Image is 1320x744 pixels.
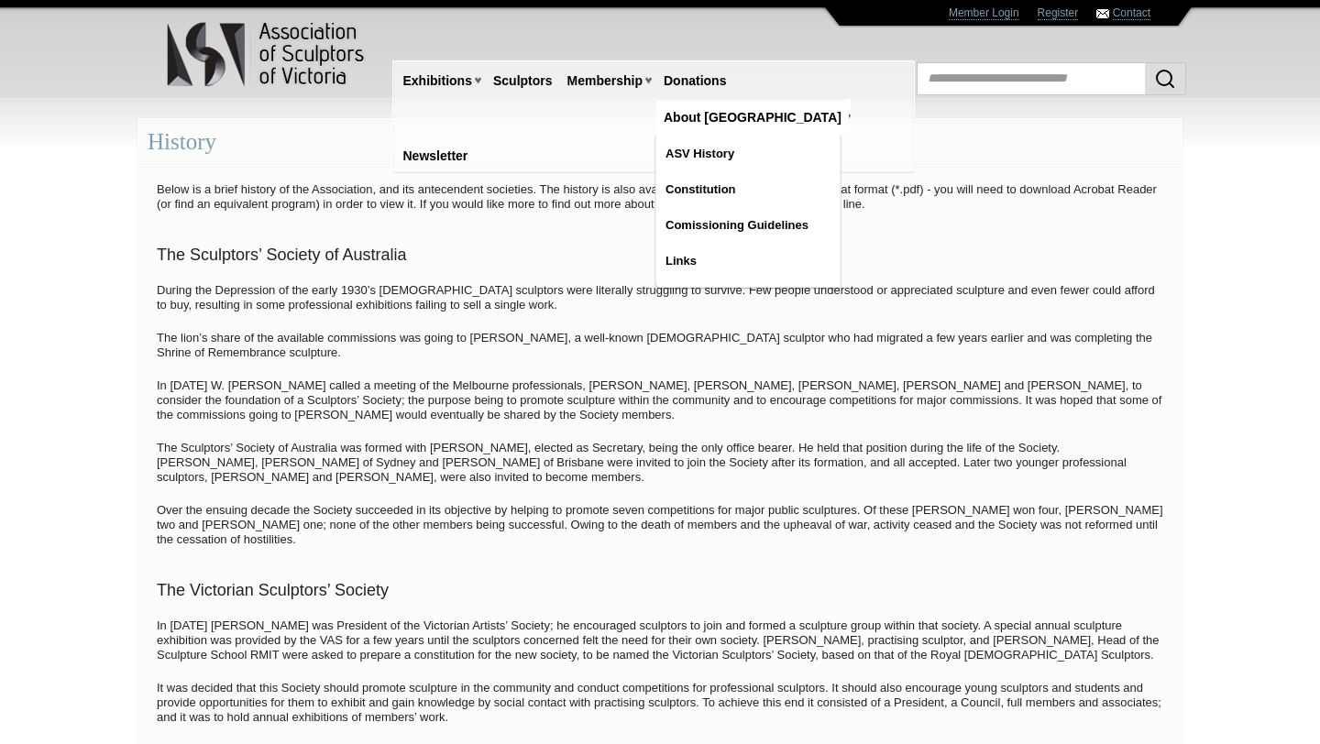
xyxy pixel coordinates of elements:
a: Member Login [949,6,1019,20]
span: The Victorian Sculptors’ Society [157,581,389,599]
p: Below is a brief history of the Association, and its antecendent societies. The history is also a... [148,178,1172,216]
img: logo.png [166,18,368,91]
img: Search [1154,68,1176,90]
p: The Sculptors’ Society of Australia was formed with [PERSON_NAME], elected as Secretary, being th... [148,436,1172,489]
a: Donations [656,64,733,98]
a: ASV History [656,137,840,170]
a: Sculptors [486,64,560,98]
p: Over the ensuing decade the Society succeeded in its objective by helping to promote seven compet... [148,498,1172,552]
a: Membership [560,64,650,98]
a: Constitution [656,173,840,206]
span: The Sculptors’ Society of Australia [157,246,406,264]
a: Newsletter [396,139,476,173]
p: In [DATE] W. [PERSON_NAME] called a meeting of the Melbourne professionals, [PERSON_NAME], [PERSO... [148,374,1172,427]
a: Exhibitions [396,64,479,98]
a: About [GEOGRAPHIC_DATA] [656,101,849,135]
a: Register [1038,6,1079,20]
p: The lion’s share of the available commissions was going to [PERSON_NAME], a well-known [DEMOGRAPH... [148,326,1172,365]
img: Contact ASV [1096,9,1109,18]
a: Comissioning Guidelines [656,209,840,242]
p: In [DATE] [PERSON_NAME] was President of the Victorian Artists’ Society; he encouraged sculptors ... [148,614,1172,667]
div: History [137,118,1182,167]
a: Links [656,245,840,278]
p: During the Depression of the early 1930’s [DEMOGRAPHIC_DATA] sculptors were literally struggling ... [148,279,1172,317]
p: It was decided that this Society should promote sculpture in the community and conduct competitio... [148,676,1172,729]
a: Contact [1113,6,1150,20]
